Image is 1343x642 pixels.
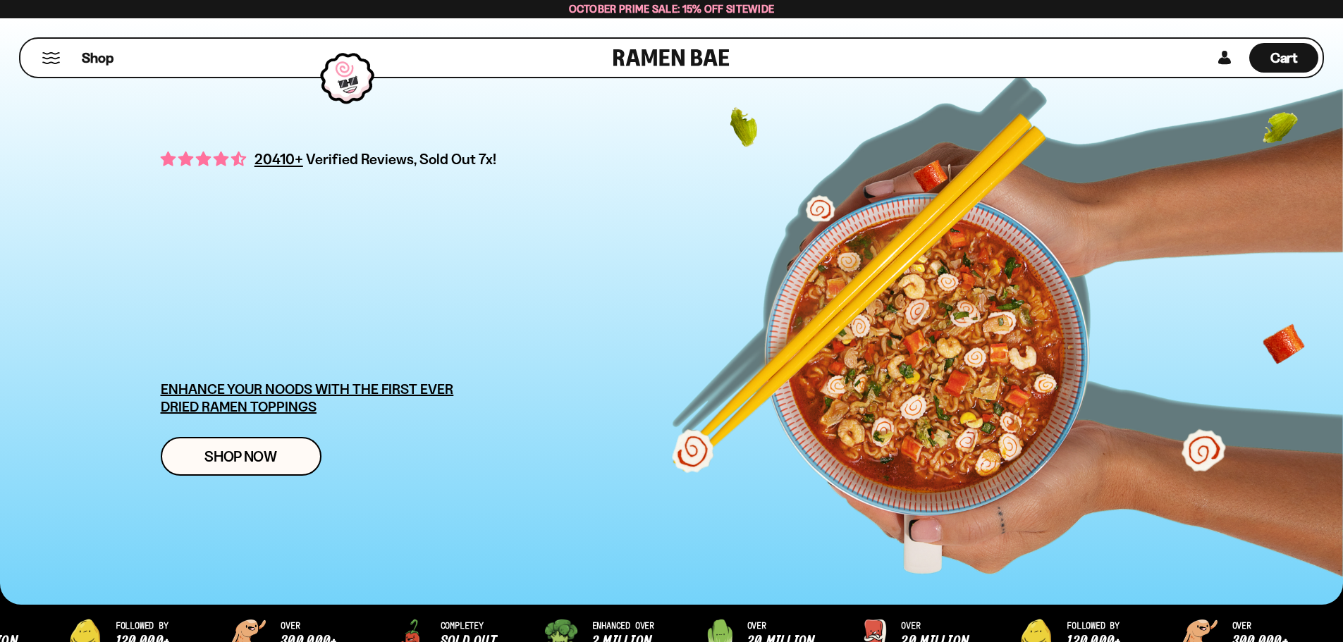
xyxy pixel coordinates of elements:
[82,43,114,73] a: Shop
[569,2,775,16] span: October Prime Sale: 15% off Sitewide
[82,49,114,68] span: Shop
[42,52,61,64] button: Mobile Menu Trigger
[1270,49,1298,66] span: Cart
[306,150,497,168] span: Verified Reviews, Sold Out 7x!
[204,449,277,464] span: Shop Now
[161,437,321,476] a: Shop Now
[1249,39,1318,77] div: Cart
[255,148,303,170] span: 20410+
